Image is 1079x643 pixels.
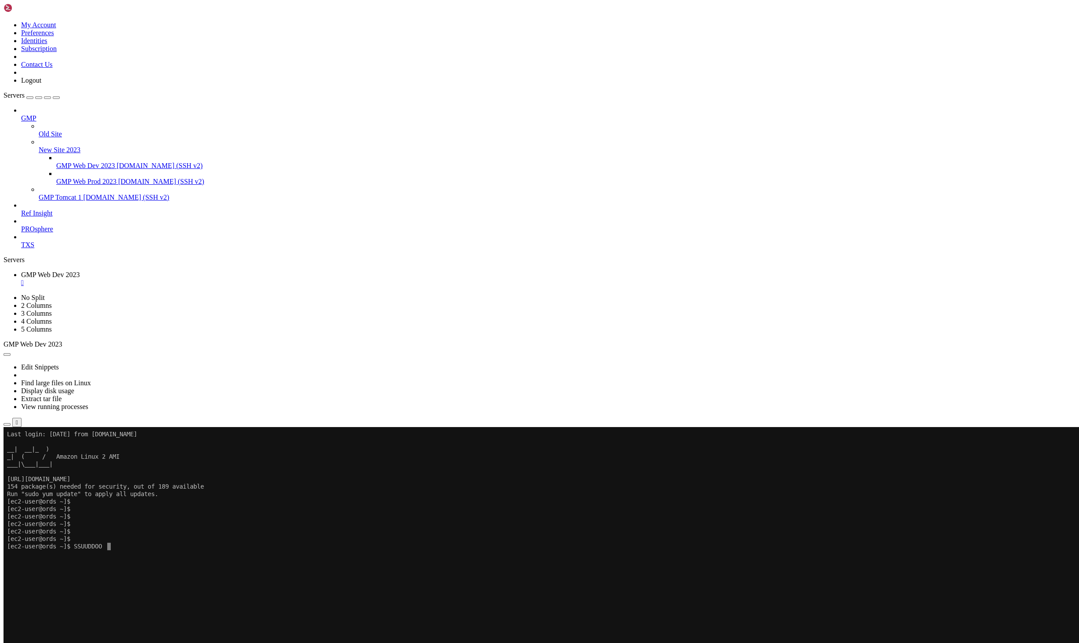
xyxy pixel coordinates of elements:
x-row: [ec2-user@ords ~]$ [4,86,680,93]
x-row: _| ( / Amazon Linux 2 AMI [4,26,680,33]
li: GMP [21,106,1075,201]
span: [DOMAIN_NAME] (SSH v2) [118,178,204,185]
x-row: [ec2-user@ords ~]$ [4,71,680,78]
a: Logout [21,77,41,84]
a: Contact Us [21,61,53,68]
a: 5 Columns [21,325,52,333]
a: 4 Columns [21,318,52,325]
x-row: [ec2-user@ords ~]$ [4,78,680,86]
span: Ref Insight [21,209,53,217]
a: No Split [21,294,45,301]
span: GMP Tomcat 1 [39,194,82,201]
a: Extract tar file [21,395,62,402]
button:  [12,418,22,427]
li: GMP Web Dev 2023 [DOMAIN_NAME] (SSH v2) [56,154,1075,170]
x-row: ___|\___|___| [4,33,680,41]
a: 3 Columns [21,310,52,317]
img: Shellngn [4,4,54,12]
x-row: __| __|_ ) [4,18,680,26]
a: Identities [21,37,47,44]
span: [DOMAIN_NAME] (SSH v2) [84,194,170,201]
div: (27, 15) [104,116,107,123]
x-row: [URL][DOMAIN_NAME] [4,48,680,56]
a: Edit Snippets [21,363,59,371]
a: Find large files on Linux [21,379,91,387]
a: GMP [21,114,1075,122]
x-row: 154 package(s) needed for security, out of 189 available [4,56,680,63]
a:  [21,279,1075,287]
li: Ref Insight [21,201,1075,217]
a: TXS [21,241,1075,249]
a: GMP Web Dev 2023 [DOMAIN_NAME] (SSH v2) [56,162,1075,170]
li: GMP Web Prod 2023 [DOMAIN_NAME] (SSH v2) [56,170,1075,186]
a: Old Site [39,130,1075,138]
a: New Site 2023 [39,146,1075,154]
x-row: Last login: [DATE] from [DOMAIN_NAME] [4,4,680,11]
span: GMP [21,114,36,122]
span: GMP Web Dev 2023 [56,162,115,169]
li: PROsphere [21,217,1075,233]
a: Display disk usage [21,387,74,395]
x-row: Run "sudo yum update" to apply all updates. [4,63,680,71]
a: 2 Columns [21,302,52,309]
span: GMP Web Dev 2023 [21,271,80,278]
span: [DOMAIN_NAME] (SSH v2) [116,162,203,169]
span: Servers [4,91,25,99]
a: Ref Insight [21,209,1075,217]
a: Servers [4,91,60,99]
li: Old Site [39,122,1075,138]
x-row: [ec2-user@ords ~]$ [4,108,680,116]
x-row: [ec2-user@ords ~]$ [4,93,680,101]
a: My Account [21,21,56,29]
span: TXS [21,241,34,248]
a: Subscription [21,45,57,52]
div:  [16,419,18,426]
a: Preferences [21,29,54,37]
x-row: [ec2-user@ords ~]$ SSUUDDOO [4,116,680,123]
span: New Site 2023 [39,146,80,153]
span: GMP Web Dev 2023 [4,340,62,348]
a: GMP Web Prod 2023 [DOMAIN_NAME] (SSH v2) [56,178,1075,186]
span: PROsphere [21,225,53,233]
li: New Site 2023 [39,138,1075,186]
a: GMP Web Dev 2023 [21,271,1075,287]
li: TXS [21,233,1075,249]
a: GMP Tomcat 1 [DOMAIN_NAME] (SSH v2) [39,194,1075,201]
x-row: [ec2-user@ords ~]$ [4,101,680,108]
span: GMP Web Prod 2023 [56,178,116,185]
a: PROsphere [21,225,1075,233]
span: Old Site [39,130,62,138]
div: Servers [4,256,1075,264]
a: View running processes [21,403,88,410]
li: GMP Tomcat 1 [DOMAIN_NAME] (SSH v2) [39,186,1075,201]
